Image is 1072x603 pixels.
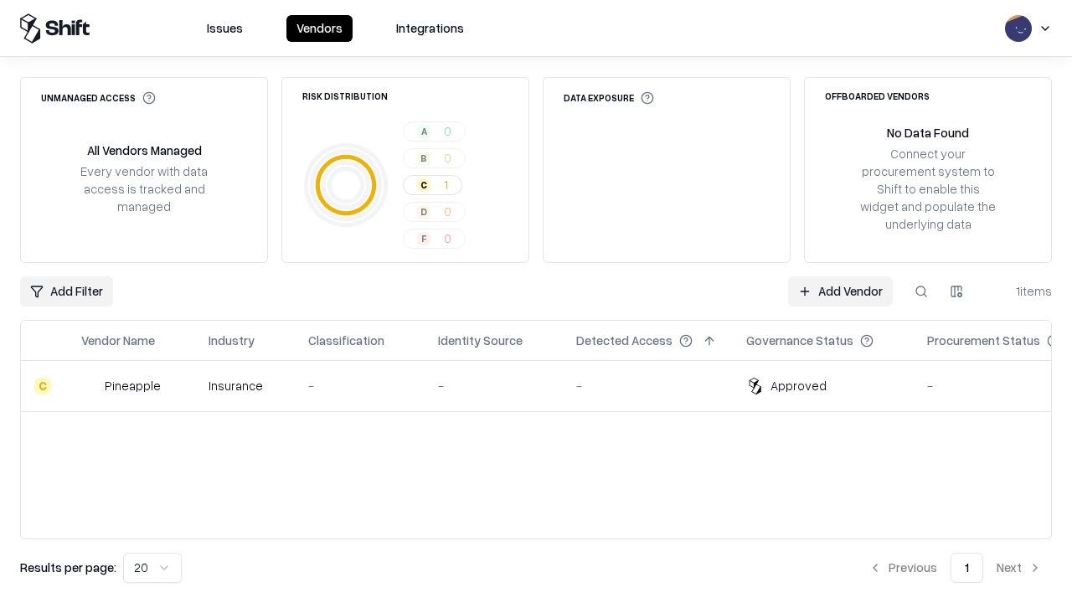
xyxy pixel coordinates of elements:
[985,282,1052,300] div: 1 items
[81,378,98,394] img: Pineapple
[438,332,523,349] div: Identity Source
[386,15,474,42] button: Integrations
[286,15,353,42] button: Vendors
[951,553,983,583] button: 1
[576,332,673,349] div: Detected Access
[927,332,1040,349] div: Procurement Status
[75,162,214,215] div: Every vendor with data access is tracked and managed
[444,176,448,193] span: 1
[20,559,116,576] p: Results per page:
[825,91,930,100] div: Offboarded Vendors
[858,553,1052,583] nav: pagination
[81,332,155,349] div: Vendor Name
[87,142,202,159] div: All Vendors Managed
[209,332,255,349] div: Industry
[302,91,388,100] div: Risk Distribution
[438,377,549,394] div: -
[788,276,893,307] a: Add Vendor
[576,377,719,394] div: -
[417,178,430,192] div: C
[746,332,853,349] div: Governance Status
[105,377,161,394] div: Pineapple
[209,377,281,394] div: Insurance
[41,91,156,105] div: Unmanaged Access
[308,377,411,394] div: -
[197,15,253,42] button: Issues
[20,276,113,307] button: Add Filter
[564,91,654,105] div: Data Exposure
[770,377,827,394] div: Approved
[858,145,997,234] div: Connect your procurement system to Shift to enable this widget and populate the underlying data
[34,378,51,394] div: C
[887,124,969,142] div: No Data Found
[308,332,384,349] div: Classification
[403,175,462,195] button: C1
